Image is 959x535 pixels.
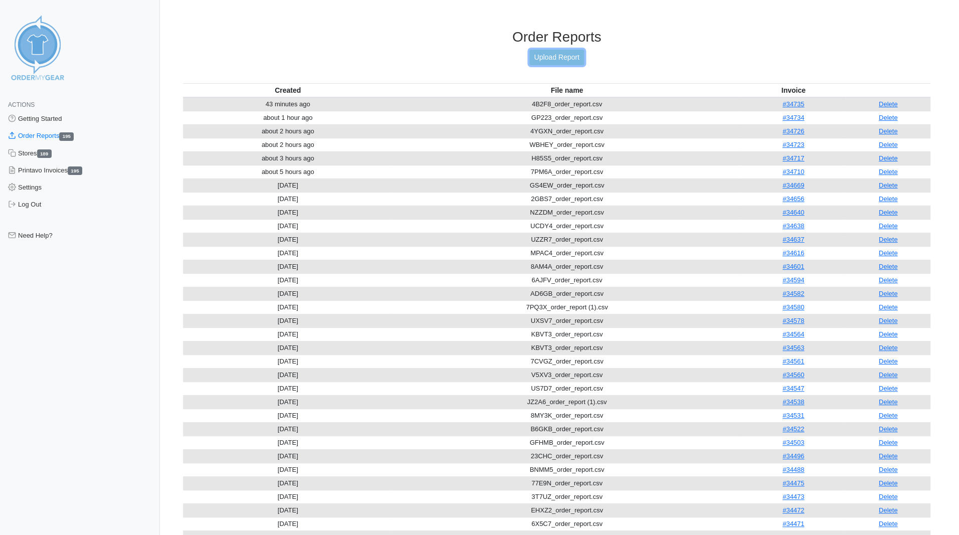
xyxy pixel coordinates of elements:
td: [DATE] [183,436,393,449]
td: UCDY4_order_report.csv [393,219,741,233]
a: #34561 [783,358,804,365]
a: #34488 [783,466,804,473]
td: [DATE] [183,260,393,273]
a: #34475 [783,479,804,487]
span: 189 [37,149,52,158]
a: Delete [879,303,898,311]
a: #34710 [783,168,804,175]
a: Delete [879,358,898,365]
a: Delete [879,249,898,257]
a: Delete [879,154,898,162]
td: 6X5C7_order_report.csv [393,517,741,530]
td: about 5 hours ago [183,165,393,179]
td: [DATE] [183,409,393,422]
a: #34578 [783,317,804,324]
a: #34594 [783,276,804,284]
a: #34723 [783,141,804,148]
td: [DATE] [183,206,393,219]
td: KBVT3_order_report.csv [393,341,741,354]
td: [DATE] [183,354,393,368]
td: UXSV7_order_report.csv [393,314,741,327]
td: 77E9N_order_report.csv [393,476,741,490]
a: Delete [879,236,898,243]
a: Delete [879,452,898,460]
td: [DATE] [183,233,393,246]
td: [DATE] [183,422,393,436]
td: [DATE] [183,192,393,206]
a: #34522 [783,425,804,433]
td: NZZDM_order_report.csv [393,206,741,219]
h3: Order Reports [183,29,930,46]
a: #34503 [783,439,804,446]
a: #34547 [783,385,804,392]
td: H85S5_order_report.csv [393,151,741,165]
td: [DATE] [183,476,393,490]
td: V5XV3_order_report.csv [393,368,741,382]
td: about 3 hours ago [183,151,393,165]
a: #34601 [783,263,804,270]
a: #34580 [783,303,804,311]
a: Delete [879,439,898,446]
a: #34560 [783,371,804,379]
td: 7CVGZ_order_report.csv [393,354,741,368]
a: #34717 [783,154,804,162]
td: 4YGXN_order_report.csv [393,124,741,138]
td: [DATE] [183,246,393,260]
a: Delete [879,100,898,108]
td: 3T7UZ_order_report.csv [393,490,741,503]
span: 195 [68,166,82,175]
td: AD6GB_order_report.csv [393,287,741,300]
td: KBVT3_order_report.csv [393,327,741,341]
a: #34669 [783,182,804,189]
th: Invoice [741,83,846,97]
td: [DATE] [183,300,393,314]
a: Upload Report [529,50,584,65]
a: Delete [879,385,898,392]
td: [DATE] [183,368,393,382]
td: US7D7_order_report.csv [393,382,741,395]
td: 2GBS7_order_report.csv [393,192,741,206]
a: Delete [879,182,898,189]
a: Delete [879,398,898,406]
a: #34563 [783,344,804,351]
td: [DATE] [183,314,393,327]
th: File name [393,83,741,97]
td: MPAC4_order_report.csv [393,246,741,260]
td: BNMM5_order_report.csv [393,463,741,476]
a: Delete [879,412,898,419]
td: [DATE] [183,463,393,476]
span: Actions [8,101,35,108]
td: EHXZ2_order_report.csv [393,503,741,517]
a: #34734 [783,114,804,121]
a: #34638 [783,222,804,230]
td: 43 minutes ago [183,97,393,111]
a: #34735 [783,100,804,108]
a: Delete [879,466,898,473]
td: [DATE] [183,382,393,395]
a: Delete [879,127,898,135]
td: 4B2F8_order_report.csv [393,97,741,111]
a: Delete [879,114,898,121]
td: [DATE] [183,219,393,233]
td: 23CHC_order_report.csv [393,449,741,463]
td: [DATE] [183,449,393,463]
a: Delete [879,520,898,527]
a: #34637 [783,236,804,243]
a: #34471 [783,520,804,527]
a: #34531 [783,412,804,419]
td: B6GKB_order_report.csv [393,422,741,436]
td: 6AJFV_order_report.csv [393,273,741,287]
td: about 2 hours ago [183,138,393,151]
a: Delete [879,141,898,148]
td: about 2 hours ago [183,124,393,138]
td: JZ2A6_order_report (1).csv [393,395,741,409]
td: [DATE] [183,179,393,192]
a: #34496 [783,452,804,460]
a: Delete [879,168,898,175]
td: [DATE] [183,503,393,517]
a: Delete [879,371,898,379]
td: 7PM6A_order_report.csv [393,165,741,179]
a: #34726 [783,127,804,135]
td: GP223_order_report.csv [393,111,741,124]
a: #34640 [783,209,804,216]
